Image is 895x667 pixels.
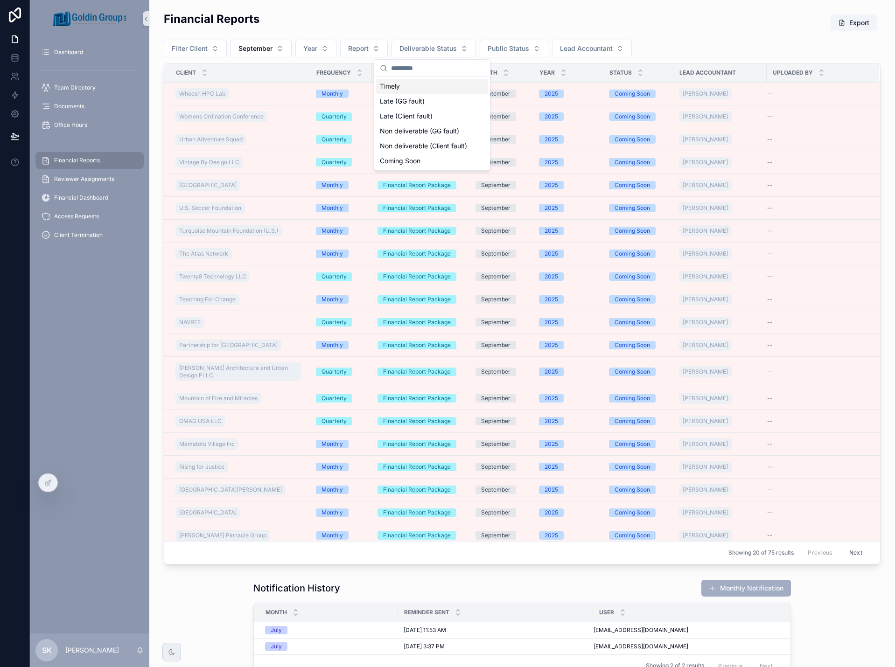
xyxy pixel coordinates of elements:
a: Partnership for [GEOGRAPHIC_DATA] [175,340,281,351]
span: Lead Accountant [560,44,613,53]
div: September [481,181,510,189]
span: [PERSON_NAME] Architecture and Urban Design PLLC [179,364,297,379]
a: [PERSON_NAME] [679,391,761,406]
a: Dashboard [35,44,144,61]
div: Non deliverable (Client fault) [376,139,488,153]
span: -- [767,368,773,375]
div: Suggestions [374,77,490,170]
span: Financial Dashboard [54,194,108,201]
a: 2025 [539,250,598,258]
a: [PERSON_NAME] Architecture and Urban Design PLLC [175,361,305,383]
a: Financial Report Package [378,295,464,304]
a: 2025 [539,394,598,403]
span: [PERSON_NAME] [683,395,728,402]
a: Womens Ordination Conference [175,111,267,122]
span: Report [348,44,369,53]
a: Whoosh HPC Lab [175,88,229,99]
a: Financial Report Package [378,181,464,189]
span: Mountain of Fire and Miracles [179,395,258,402]
span: Client Termination [54,231,103,239]
div: September [481,135,510,144]
div: Quarterly [322,158,347,167]
span: Urban Adventure Squad [179,136,243,143]
a: OMAG USA LLC [175,416,225,427]
span: Turquoise Mountain Foundation (U.S.) [179,227,278,235]
a: 2025 [539,227,598,235]
a: [PERSON_NAME] [679,393,732,404]
a: The Atlas Network [175,248,232,259]
div: September [481,204,510,212]
a: September [475,158,528,167]
a: Vintage By Design LLC [175,155,305,170]
span: [PERSON_NAME] [683,368,728,375]
a: Quarterly [316,394,366,403]
span: -- [767,159,773,166]
button: Select Button [164,40,227,57]
a: Turquoise Mountain Foundation (U.S.) [175,223,305,238]
a: NAVREF [175,315,305,330]
a: Coming Soon [609,181,668,189]
a: [PERSON_NAME] [679,294,732,305]
div: Coming Soon [615,204,650,212]
span: Filter Client [172,44,208,53]
div: 2025 [545,394,558,403]
a: [PERSON_NAME] [679,315,761,330]
div: September [481,417,510,425]
div: 2025 [545,181,558,189]
span: Twenty8 Technology LLC [179,273,246,280]
a: Financial Report Package [378,227,464,235]
a: Teaching For Change [175,292,305,307]
div: Quarterly [322,112,347,121]
div: Monthly [322,227,343,235]
div: Coming Soon [615,90,650,98]
a: Coming Soon [609,204,668,212]
a: Financial Report Package [378,250,464,258]
span: Teaching For Change [179,296,236,303]
a: September [475,250,528,258]
button: Select Button [552,40,632,57]
span: -- [767,90,773,97]
a: Coming Soon [609,135,668,144]
a: 2025 [539,112,598,121]
a: [PERSON_NAME] [679,414,761,429]
a: -- [767,368,868,375]
span: Documents [54,103,84,110]
a: [GEOGRAPHIC_DATA] [175,180,240,191]
span: Reviewer Assignments [54,175,114,183]
a: 2025 [539,295,598,304]
a: Financial Report Package [378,318,464,327]
a: [PERSON_NAME] [679,111,732,122]
a: Coming Soon [609,318,668,327]
a: Monthly [316,341,366,349]
a: [PERSON_NAME] [679,248,732,259]
a: 2025 [539,272,598,281]
a: September [475,90,528,98]
a: Access Requests [35,208,144,225]
span: [PERSON_NAME] [683,181,728,189]
div: Financial Report Package [383,341,451,349]
div: Quarterly [322,417,347,425]
a: [PERSON_NAME] Architecture and Urban Design PLLC [175,362,301,381]
button: Select Button [295,40,336,57]
a: Coming Soon [609,158,668,167]
a: September [475,417,528,425]
span: -- [767,136,773,143]
div: Quarterly [322,272,347,281]
div: 2025 [545,204,558,212]
span: Public Status [488,44,529,53]
a: Quarterly [316,318,366,327]
div: Coming Soon [615,318,650,327]
span: [PERSON_NAME] [683,250,728,257]
div: Financial Report Package [383,227,451,235]
a: NAVREF [175,317,204,328]
a: Twenty8 Technology LLC [175,271,250,282]
span: [PERSON_NAME] [683,90,728,97]
span: [GEOGRAPHIC_DATA] [179,181,237,189]
a: September [475,204,528,212]
a: September [475,368,528,376]
img: App logo [53,11,126,26]
a: Coming Soon [609,272,668,281]
div: Coming Soon [615,250,650,258]
div: 2025 [545,135,558,144]
div: 2025 [545,272,558,281]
